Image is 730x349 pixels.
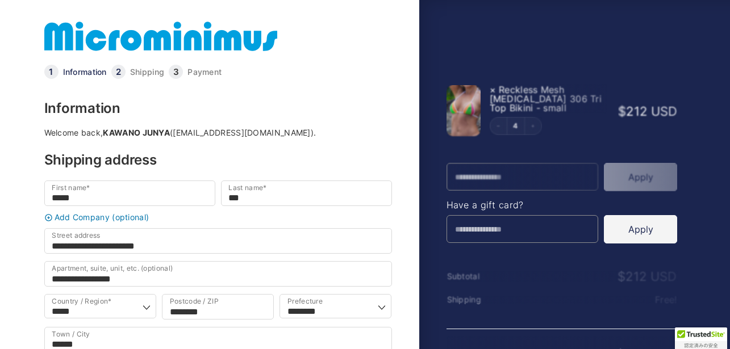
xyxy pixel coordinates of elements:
h4: Have a gift card? [447,200,678,209]
div: TrustedSite Certified [675,327,727,349]
a: Information [63,68,107,76]
a: Add Company (optional) [41,213,395,222]
a: Shipping [130,68,164,76]
button: Apply [604,215,677,243]
a: Payment [187,68,222,76]
h3: Shipping address [44,153,392,167]
strong: KAWANO JUNYA [103,128,170,137]
h3: Information [44,102,392,115]
div: Welcome back, ([EMAIL_ADDRESS][DOMAIN_NAME]). [44,129,392,137]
